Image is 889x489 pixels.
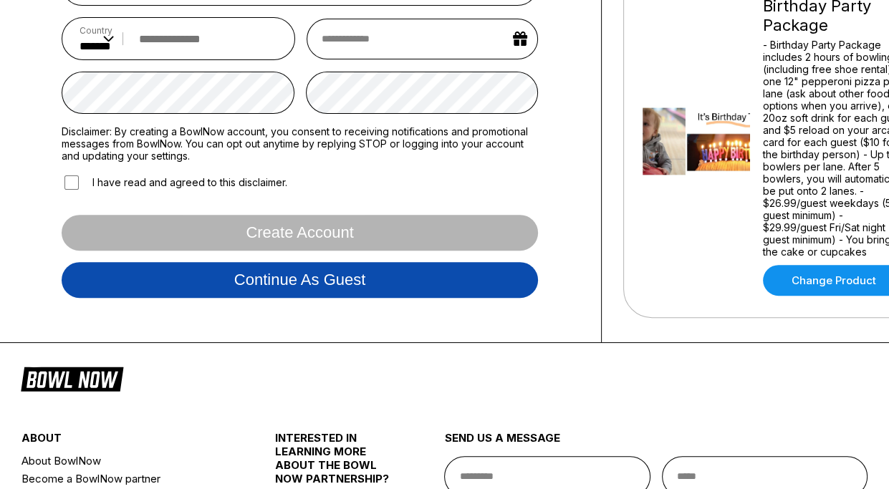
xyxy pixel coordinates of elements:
[64,175,79,190] input: I have read and agreed to this disclaimer.
[21,431,233,452] div: about
[62,125,538,162] label: Disclaimer: By creating a BowlNow account, you consent to receiving notifications and promotional...
[444,431,868,456] div: send us a message
[21,452,233,470] a: About BowlNow
[21,470,233,488] a: Become a BowlNow partner
[62,262,538,298] button: Continue as guest
[643,89,750,196] img: Birthday Party Package
[80,25,114,36] label: Country
[62,173,287,192] label: I have read and agreed to this disclaimer.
